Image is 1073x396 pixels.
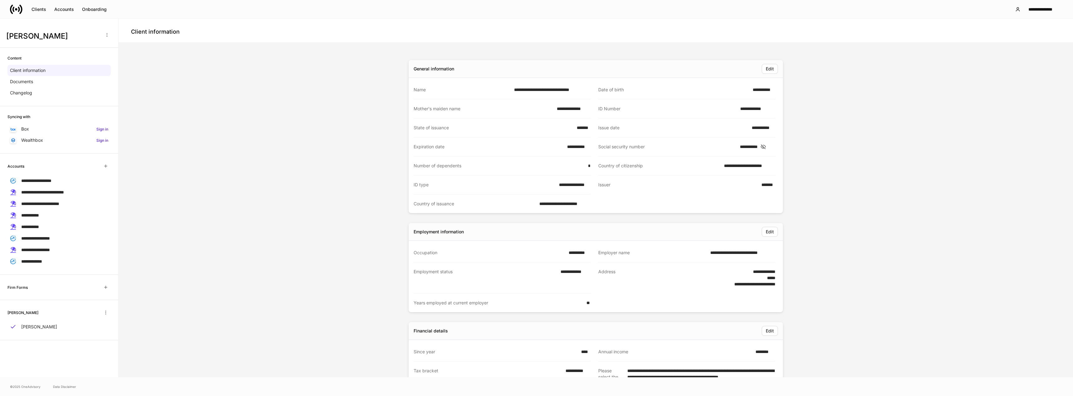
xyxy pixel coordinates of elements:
div: Mother's maiden name [414,106,553,112]
div: Edit [766,328,774,334]
div: ID type [414,182,555,188]
div: Expiration date [414,144,563,150]
a: Changelog [7,87,111,98]
button: Accounts [50,4,78,14]
div: Occupation [414,250,565,256]
div: Country of citizenship [598,163,720,169]
div: Annual income [598,349,752,355]
div: Social security number [598,144,736,150]
button: Edit [762,227,778,237]
div: Name [414,87,510,93]
h6: Firm Forms [7,284,28,290]
div: Number of dependents [414,163,584,169]
p: Wealthbox [21,137,43,143]
div: Accounts [54,6,74,12]
div: Address [598,269,712,287]
a: BoxSign in [7,123,111,135]
div: Employment status [414,269,557,287]
div: ID Number [598,106,736,112]
p: Box [21,126,29,132]
button: Onboarding [78,4,111,14]
h6: Sign in [96,126,108,132]
a: Documents [7,76,111,87]
h3: [PERSON_NAME] [6,31,100,41]
div: Edit [766,66,774,72]
div: Employer name [598,250,706,256]
button: Edit [762,64,778,74]
h6: Syncing with [7,114,30,120]
div: Clients [32,6,46,12]
a: [PERSON_NAME] [7,321,111,332]
h4: Client information [131,28,180,36]
div: Employment information [414,229,464,235]
div: Onboarding [82,6,107,12]
button: Edit [762,326,778,336]
span: © 2025 OneAdvisory [10,384,41,389]
p: Documents [10,79,33,85]
div: Since year [414,349,577,355]
a: WealthboxSign in [7,135,111,146]
div: Issue date [598,125,748,131]
h6: Accounts [7,163,24,169]
div: Years employed at current employer [414,300,583,306]
div: Financial details [414,328,448,334]
img: oYqM9ojoZLfzCHUefNbBcWHcyDPbQKagtYciMC8pFl3iZXy3dU33Uwy+706y+0q2uJ1ghNQf2OIHrSh50tUd9HaB5oMc62p0G... [11,128,16,131]
div: State of issuance [414,125,573,131]
a: Data Disclaimer [53,384,76,389]
a: Client information [7,65,111,76]
h6: Sign in [96,137,108,143]
h6: [PERSON_NAME] [7,310,38,316]
div: Issuer [598,182,758,188]
h6: Content [7,55,22,61]
div: General information [414,66,454,72]
div: Date of birth [598,87,749,93]
div: Country of issuance [414,201,536,207]
div: Edit [766,229,774,235]
p: [PERSON_NAME] [21,324,57,330]
p: Changelog [10,90,32,96]
button: Clients [27,4,50,14]
p: Client information [10,67,46,74]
